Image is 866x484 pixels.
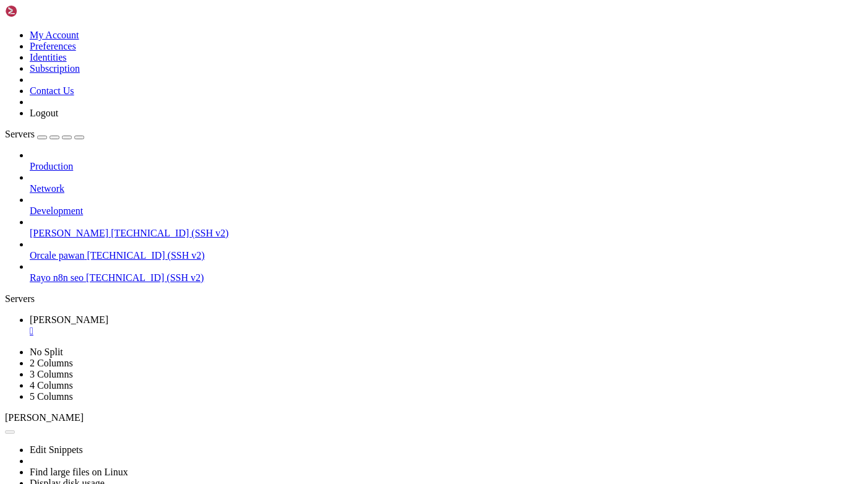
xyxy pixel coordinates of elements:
a: Development [30,205,861,217]
span: Production [30,161,73,171]
a: 3 Columns [30,369,73,379]
span: [PERSON_NAME] [5,412,84,423]
a: Subscription [30,63,80,74]
a: 5 Columns [30,391,73,402]
a: 4 Columns [30,380,73,391]
a: [PERSON_NAME] [TECHNICAL_ID] (SSH v2) [30,228,861,239]
a: Servers [5,129,84,139]
a:  [30,326,861,337]
span: Network [30,183,64,194]
span: [PERSON_NAME] [30,228,108,238]
a: No Split [30,347,63,357]
span: [TECHNICAL_ID] (SSH v2) [111,228,228,238]
a: Network [30,183,861,194]
a: Identities [30,52,67,63]
li: Network [30,172,861,194]
a: Contact Us [30,85,74,96]
li: Orcale pawan [TECHNICAL_ID] (SSH v2) [30,239,861,261]
span: [TECHNICAL_ID] (SSH v2) [86,272,204,283]
x-row: Connecting [TECHNICAL_ID]... [5,5,704,15]
li: [PERSON_NAME] [TECHNICAL_ID] (SSH v2) [30,217,861,239]
a: Edit Snippets [30,444,83,455]
div: Servers [5,293,861,305]
a: Production [30,161,861,172]
img: Shellngn [5,5,76,17]
span: Orcale pawan [30,250,84,261]
li: Production [30,150,861,172]
span: Rayo n8n seo [30,272,84,283]
a: Dev rayo [30,314,861,337]
span: [TECHNICAL_ID] (SSH v2) [87,250,204,261]
span: [PERSON_NAME] [30,314,108,325]
a: Logout [30,108,58,118]
a: Find large files on Linux [30,467,128,477]
a: 2 Columns [30,358,73,368]
a: Preferences [30,41,76,51]
li: Rayo n8n seo [TECHNICAL_ID] (SSH v2) [30,261,861,283]
a: Orcale pawan [TECHNICAL_ID] (SSH v2) [30,250,861,261]
span: Servers [5,129,35,139]
div: (0, 1) [5,15,10,26]
li: Development [30,194,861,217]
span: Development [30,205,83,216]
a: My Account [30,30,79,40]
a: Rayo n8n seo [TECHNICAL_ID] (SSH v2) [30,272,861,283]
